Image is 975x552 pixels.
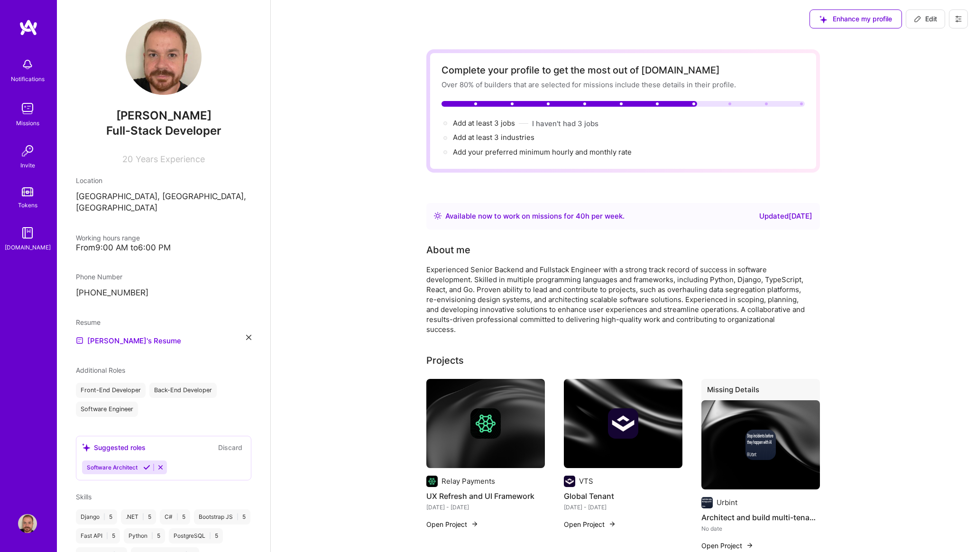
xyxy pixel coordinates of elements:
span: Full-Stack Developer [106,124,221,138]
span: 20 [122,154,133,164]
span: Phone Number [76,273,122,281]
span: Skills [76,493,92,501]
button: Open Project [564,519,616,529]
img: Company logo [701,497,713,508]
img: cover [564,379,682,468]
span: Add at least 3 jobs [453,119,515,128]
div: Updated [DATE] [759,211,812,222]
img: teamwork [18,99,37,118]
img: Company logo [745,430,776,460]
span: | [237,513,239,521]
div: Python 5 [124,528,165,543]
button: Open Project [701,541,754,551]
div: Tokens [18,200,37,210]
a: [PERSON_NAME]'s Resume [76,335,181,346]
img: bell [18,55,37,74]
div: Relay Payments [442,476,495,486]
span: Edit [914,14,937,24]
img: User Avatar [18,514,37,533]
p: [PHONE_NUMBER] [76,287,251,299]
span: Years Experience [136,154,205,164]
img: cover [426,379,545,468]
div: Experienced Senior Backend and Fullstack Engineer with a strong track record of success in softwa... [426,265,806,334]
span: | [176,513,178,521]
i: Accept [143,464,150,471]
span: Software Architect [87,464,138,471]
div: Invite [20,160,35,170]
div: VTS [579,476,593,486]
span: Resume [76,318,101,326]
span: | [209,532,211,540]
div: About me [426,243,470,257]
a: User Avatar [16,514,39,533]
button: Edit [906,9,945,28]
span: Working hours range [76,234,140,242]
div: [DOMAIN_NAME] [5,242,51,252]
img: Invite [18,141,37,160]
img: arrow-right [608,520,616,528]
div: Missing Details [701,379,820,404]
img: tokens [22,187,33,196]
i: icon SuggestedTeams [82,443,90,451]
img: cover [701,400,820,489]
span: Add at least 3 industries [453,133,534,142]
img: Company logo [608,408,638,439]
div: Suggested roles [82,442,146,452]
img: arrow-right [471,520,478,528]
div: Fast API 5 [76,528,120,543]
span: 40 [576,212,585,221]
span: | [106,532,108,540]
img: guide book [18,223,37,242]
i: Reject [157,464,164,471]
span: Additional Roles [76,366,125,374]
div: Urbint [717,497,737,507]
h4: UX Refresh and UI Framework [426,490,545,502]
div: Projects [426,353,464,368]
div: Missions [16,118,39,128]
button: Enhance my profile [809,9,902,28]
div: Complete your profile to get the most out of [DOMAIN_NAME] [442,64,805,76]
div: Location [76,175,251,185]
img: logo [19,19,38,36]
div: Notifications [11,74,45,84]
div: No date [701,524,820,534]
div: Over 80% of builders that are selected for missions include these details in their profile. [442,80,805,90]
span: Enhance my profile [819,14,892,24]
div: C# 5 [160,509,190,524]
span: | [151,532,153,540]
div: [DATE] - [DATE] [564,502,682,512]
img: Resume [76,337,83,344]
div: .NET 5 [121,509,156,524]
button: I haven't had 3 jobs [532,119,598,129]
img: arrow-right [746,542,754,549]
p: [GEOGRAPHIC_DATA], [GEOGRAPHIC_DATA], [GEOGRAPHIC_DATA] [76,191,251,214]
span: Add your preferred minimum hourly and monthly rate [453,147,632,156]
img: Company logo [564,476,575,487]
div: Back-End Developer [149,383,217,398]
img: Availability [434,212,442,220]
img: Company logo [470,408,501,439]
div: Software Engineer [76,402,138,417]
button: Discard [215,442,245,453]
div: Front-End Developer [76,383,146,398]
span: | [142,513,144,521]
img: Company logo [426,476,438,487]
img: User Avatar [126,19,202,95]
i: icon Close [246,335,251,340]
span: | [103,513,105,521]
div: Available now to work on missions for h per week . [445,211,625,222]
div: Bootstrap JS 5 [194,509,250,524]
div: PostgreSQL 5 [169,528,223,543]
button: Open Project [426,519,478,529]
div: From 9:00 AM to 6:00 PM [76,243,251,253]
div: Django 5 [76,509,117,524]
i: icon SuggestedTeams [819,16,827,23]
span: [PERSON_NAME] [76,109,251,123]
h4: Architect and build multi-tenant monolith [701,511,820,524]
div: [DATE] - [DATE] [426,502,545,512]
h4: Global Tenant [564,490,682,502]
